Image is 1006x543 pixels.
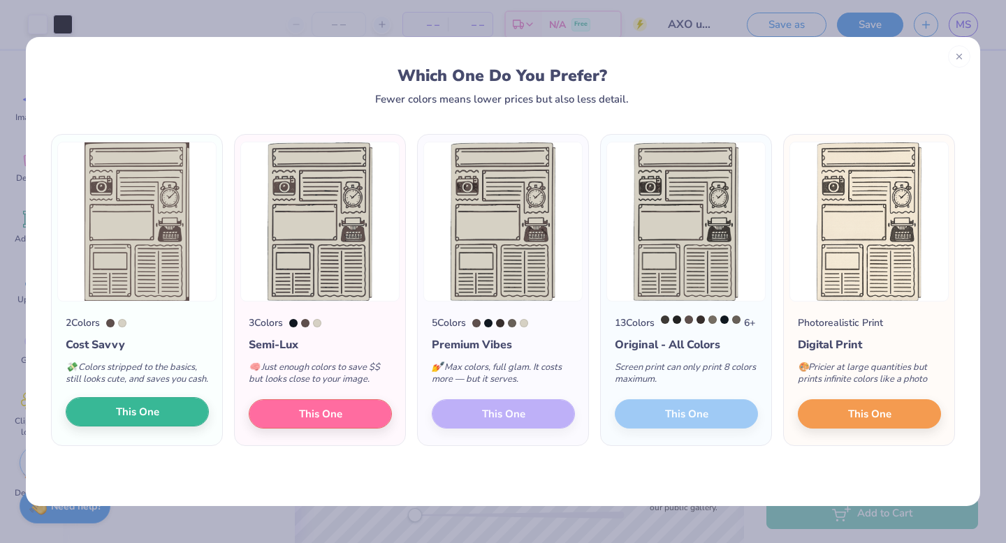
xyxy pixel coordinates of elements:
span: 💅 [432,361,443,373]
div: Colors stripped to the basics, still looks cute, and saves you cash. [66,353,209,399]
div: 7527 C [520,319,528,327]
div: 411 C [106,319,115,327]
button: This One [66,397,209,426]
img: 5 color option [423,142,583,302]
div: Just enough colors to save $$ but looks close to your image. [249,353,392,399]
div: 440 C [697,315,705,324]
span: 💸 [66,361,77,373]
div: 2 Colors [66,315,100,330]
div: Which One Do You Prefer? [64,66,941,85]
div: 7527 C [118,319,126,327]
div: Cost Savvy [66,336,209,353]
div: 7527 C [313,319,321,327]
div: Black 7 C [661,315,669,324]
div: Premium Vibes [432,336,575,353]
img: 3 color option [240,142,400,302]
div: 404 C [708,315,717,324]
div: Original - All Colors [615,336,758,353]
div: Photorealistic Print [798,315,883,330]
div: 6 + [661,315,755,330]
div: 405 C [508,319,516,327]
div: 440 C [496,319,504,327]
div: 405 C [732,315,741,324]
div: Pricier at large quantities but prints infinite colors like a photo [798,353,941,399]
div: Semi-Lux [249,336,392,353]
span: 🎨 [798,361,809,373]
div: Digital Print [798,336,941,353]
span: This One [299,406,342,422]
div: Screen print can only print 8 colors maximum. [615,353,758,399]
div: Fewer colors means lower prices but also less detail. [375,94,629,105]
div: Black 6 C [484,319,493,327]
span: 🧠 [249,361,260,373]
div: Black 6 C [720,315,729,324]
div: Neutral Black C [673,315,681,324]
div: 5 Colors [432,315,466,330]
div: 3 Colors [249,315,283,330]
img: 2 color option [57,142,217,302]
div: 411 C [301,319,309,327]
img: Photorealistic preview [789,142,949,302]
span: This One [116,404,159,420]
button: This One [798,399,941,429]
button: This One [249,399,392,429]
span: This One [848,406,891,422]
div: 411 C [472,319,481,327]
div: Max colors, full glam. It costs more — but it serves. [432,353,575,399]
div: Black 6 C [289,319,298,327]
div: 13 Colors [615,315,655,330]
img: 13 color option [606,142,766,302]
div: 411 C [685,315,693,324]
